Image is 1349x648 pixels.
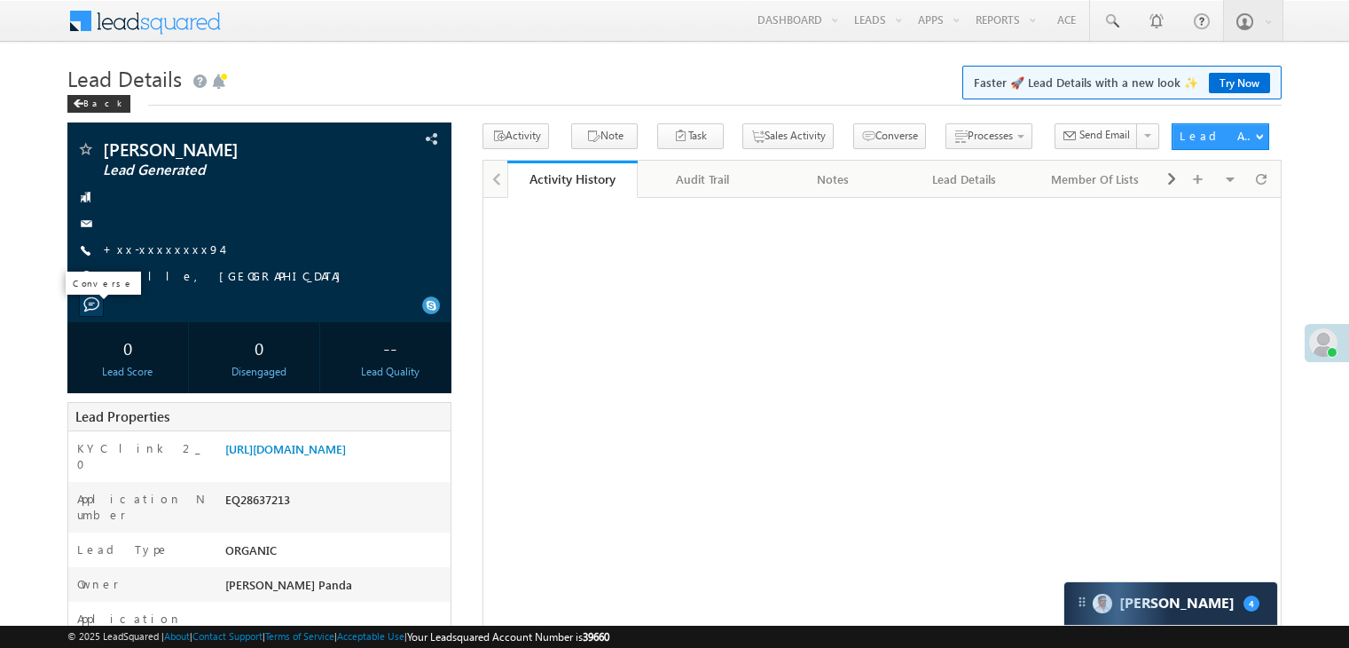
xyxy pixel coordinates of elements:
[742,123,834,149] button: Sales Activity
[67,64,182,92] span: Lead Details
[507,161,638,198] a: Activity History
[1055,123,1138,149] button: Send Email
[67,95,130,113] div: Back
[583,630,609,644] span: 39660
[72,331,184,364] div: 0
[72,364,184,380] div: Lead Score
[899,161,1030,198] a: Lead Details
[1031,161,1161,198] a: Member Of Lists
[968,129,1013,142] span: Processes
[221,491,451,516] div: EQ28637213
[77,576,119,592] label: Owner
[225,441,346,456] a: [URL][DOMAIN_NAME]
[203,331,315,364] div: 0
[103,268,349,286] span: Auroville, [GEOGRAPHIC_DATA]
[1045,169,1145,190] div: Member Of Lists
[657,123,724,149] button: Task
[1180,128,1255,144] div: Lead Actions
[407,630,609,644] span: Your Leadsquared Account Number is
[638,161,768,198] a: Audit Trail
[77,611,207,643] label: Application Status
[103,162,341,179] span: Lead Generated
[521,170,624,187] div: Activity History
[652,169,752,190] div: Audit Trail
[75,407,169,425] span: Lead Properties
[73,277,134,289] p: Converse
[67,628,609,645] span: © 2025 LeadSquared | | | | |
[482,123,549,149] button: Activity
[265,630,334,642] a: Terms of Service
[783,169,883,190] div: Notes
[334,331,446,364] div: --
[1063,581,1278,626] div: carter-dragCarter[PERSON_NAME]4
[77,541,169,557] label: Lead Type
[853,123,926,149] button: Converse
[203,364,315,380] div: Disengaged
[337,630,404,642] a: Acceptable Use
[164,630,190,642] a: About
[914,169,1014,190] div: Lead Details
[67,94,139,109] a: Back
[945,123,1032,149] button: Processes
[192,630,263,642] a: Contact Support
[334,364,446,380] div: Lead Quality
[77,440,207,472] label: KYC link 2_0
[974,74,1270,91] span: Faster 🚀 Lead Details with a new look ✨
[1209,73,1270,93] a: Try Now
[571,123,638,149] button: Note
[225,577,352,592] span: [PERSON_NAME] Panda
[1243,596,1259,612] span: 4
[221,541,451,566] div: ORGANIC
[769,161,899,198] a: Notes
[103,140,341,158] span: [PERSON_NAME]
[103,241,222,257] a: +xx-xxxxxxxx94
[77,491,207,523] label: Application Number
[1079,127,1130,143] span: Send Email
[1172,123,1269,150] button: Lead Actions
